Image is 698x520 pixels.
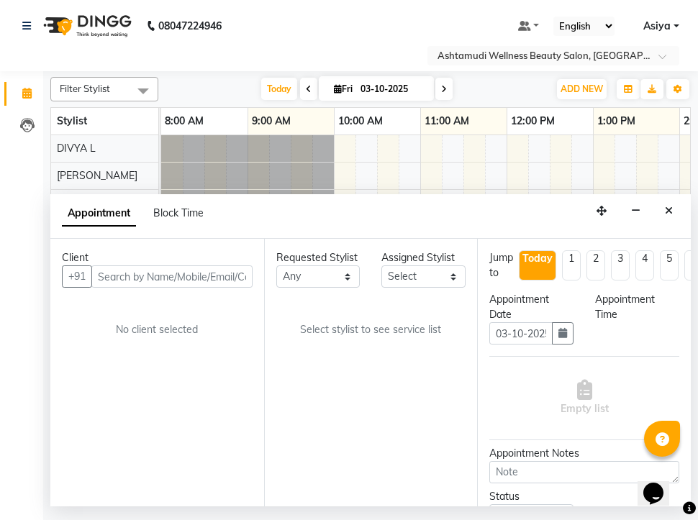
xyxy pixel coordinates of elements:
div: Appointment Date [489,292,574,322]
input: yyyy-mm-dd [489,322,553,345]
span: Empty list [561,380,609,416]
li: 5 [660,250,679,280]
span: Select stylist to see service list [300,322,441,337]
span: Stylist [57,114,87,127]
div: Appointment Time [595,292,679,322]
button: Close [658,200,679,222]
button: +91 [62,265,92,288]
span: Fri [330,83,356,94]
span: DIVYA L [57,142,96,155]
a: 9:00 AM [248,111,294,132]
a: 11:00 AM [421,111,473,132]
span: Block Time [153,206,204,219]
span: Today [261,78,297,100]
div: Requested Stylist [276,250,361,265]
li: 2 [586,250,605,280]
a: 8:00 AM [161,111,207,132]
input: 2025-10-03 [356,78,428,100]
div: Jump to [489,250,513,280]
div: Client [62,250,253,265]
li: 4 [635,250,654,280]
a: 10:00 AM [335,111,386,132]
div: Today [522,251,553,266]
button: ADD NEW [557,79,607,99]
a: 1:00 PM [594,111,639,132]
li: 3 [611,250,630,280]
input: Search by Name/Mobile/Email/Code [91,265,253,288]
span: [PERSON_NAME] [57,169,137,182]
span: Filter Stylist [60,83,110,94]
span: ADD NEW [561,83,603,94]
iframe: chat widget [638,462,684,506]
div: Status [489,489,574,504]
span: Appointment [62,201,136,227]
b: 08047224946 [158,6,222,46]
img: logo [37,6,135,46]
li: 1 [562,250,581,280]
div: Appointment Notes [489,446,679,461]
a: 12:00 PM [507,111,558,132]
div: Assigned Stylist [381,250,466,265]
div: No client selected [96,322,218,337]
span: Asiya [643,19,671,34]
